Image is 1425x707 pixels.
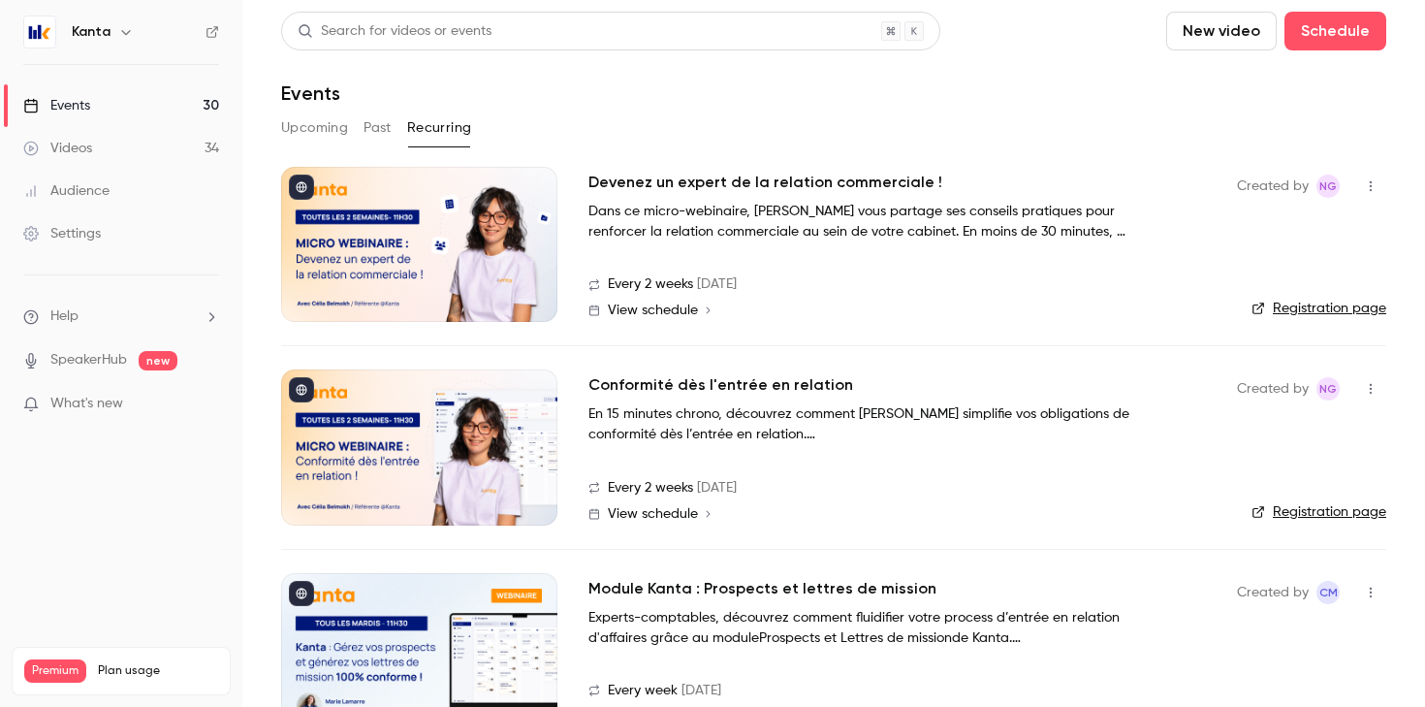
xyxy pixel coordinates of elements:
[608,478,693,498] span: Every 2 weeks
[608,274,693,295] span: Every 2 weeks
[50,306,79,327] span: Help
[281,81,340,105] h1: Events
[588,202,1170,242] p: Dans ce micro-webinaire, [PERSON_NAME] vous partage ses conseils pratiques pour renforcer la rela...
[697,478,737,498] span: [DATE]
[1319,581,1338,604] span: CM
[608,507,698,521] span: View schedule
[608,304,698,317] span: View schedule
[588,608,1170,649] p: , découvrez comment fluidifier votre process d’entrée en relation d'affaires grâce au module de K...
[588,404,1170,445] p: En 15 minutes chrono, découvrez comment [PERSON_NAME] simplifie vos obligations de conformité dès...
[588,303,1206,318] a: View schedule
[281,112,348,144] button: Upcoming
[98,663,218,679] span: Plan usage
[196,396,219,413] iframe: Noticeable Trigger
[1251,299,1386,318] a: Registration page
[23,181,110,201] div: Audience
[1316,377,1340,401] span: Nicolas Guitard
[697,274,737,295] span: [DATE]
[50,394,123,414] span: What's new
[139,351,177,370] span: new
[1316,175,1340,198] span: Nicolas Guitard
[588,171,942,194] a: Devenez un expert de la relation commerciale !
[23,306,219,327] li: help-dropdown-opener
[588,577,936,600] a: Module Kanta : Prospects et lettres de mission
[1251,502,1386,522] a: Registration page
[24,16,55,48] img: Kanta
[407,112,472,144] button: Recurring
[72,22,111,42] h6: Kanta
[1316,581,1340,604] span: Charlotte MARTEL
[50,350,127,370] a: SpeakerHub
[24,659,86,683] span: Premium
[1319,377,1337,401] span: NG
[364,112,392,144] button: Past
[1284,12,1386,50] button: Schedule
[1319,175,1337,198] span: NG
[1237,377,1309,401] span: Created by
[1237,581,1309,604] span: Created by
[588,611,715,625] strong: Experts-comptables
[759,631,952,645] strong: Prospects et Lettres de mission
[588,506,1206,522] a: View schedule
[608,681,678,701] span: Every week
[681,681,721,701] span: [DATE]
[23,224,101,243] div: Settings
[23,139,92,158] div: Videos
[23,96,90,115] div: Events
[1237,175,1309,198] span: Created by
[1166,12,1277,50] button: New video
[298,21,491,42] div: Search for videos or events
[588,373,853,397] a: Conformité dès l'entrée en relation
